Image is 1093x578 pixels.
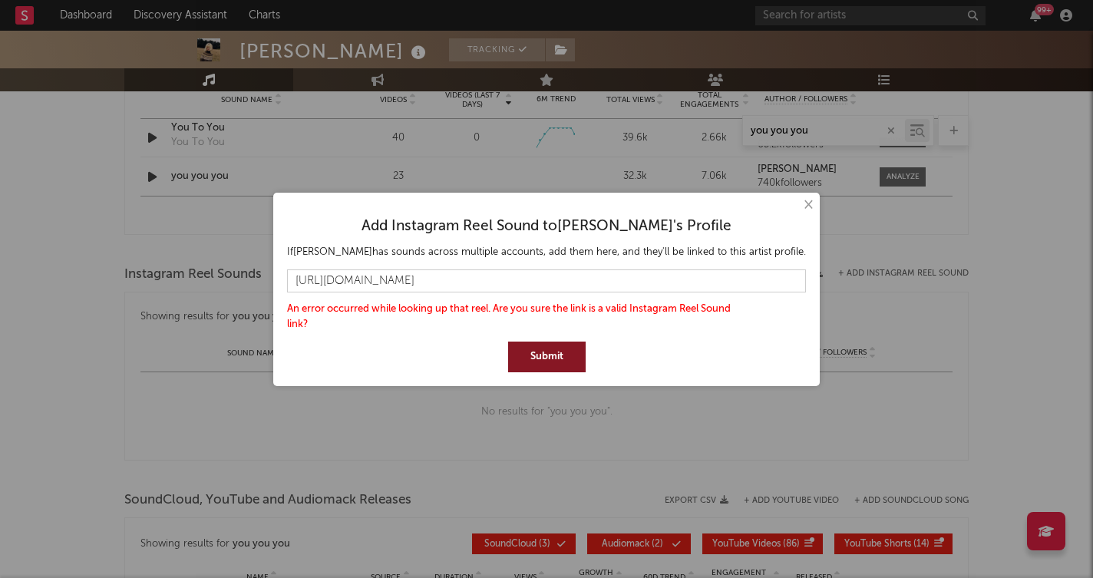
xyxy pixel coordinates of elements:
button: × [799,197,816,213]
button: Submit [508,342,586,372]
div: Add Instagram Reel Sound to [PERSON_NAME] 's Profile [287,217,806,236]
input: Paste Instagram Reel Sound link here... [287,269,806,292]
div: An error occurred while looking up that reel. Are you sure the link is a valid Instagram Reel Sou... [287,302,748,332]
div: If [PERSON_NAME] has sounds across multiple accounts, add them here, and they'll be linked to thi... [287,245,806,260]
